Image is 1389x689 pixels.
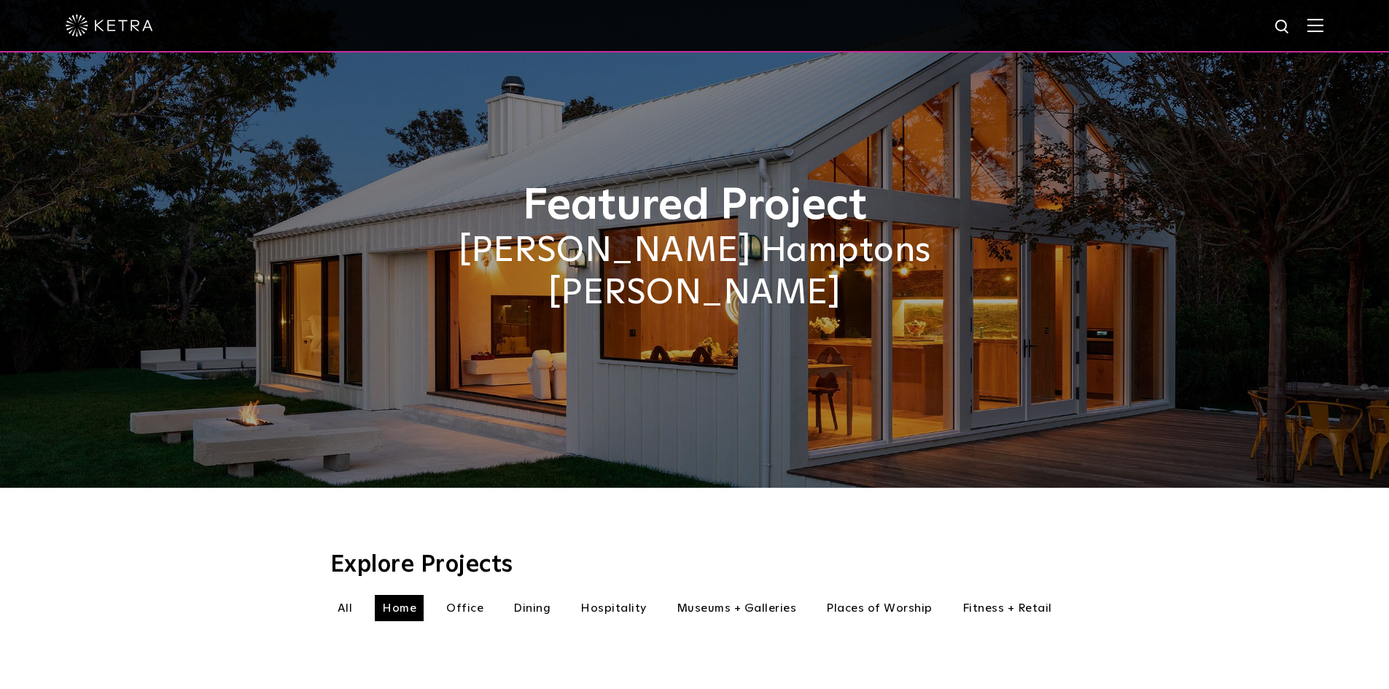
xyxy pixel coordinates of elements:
li: Fitness + Retail [955,595,1059,621]
h3: Explore Projects [330,553,1059,577]
img: Hamburger%20Nav.svg [1307,18,1323,32]
li: Office [439,595,491,621]
img: ketra-logo-2019-white [66,15,153,36]
li: Places of Worship [819,595,940,621]
li: Dining [506,595,558,621]
li: Museums + Galleries [669,595,804,621]
li: All [330,595,360,621]
h2: [PERSON_NAME] Hamptons [PERSON_NAME] [330,230,1059,314]
li: Hospitality [573,595,654,621]
img: search icon [1274,18,1292,36]
h1: Featured Project [330,182,1059,230]
li: Home [375,595,424,621]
